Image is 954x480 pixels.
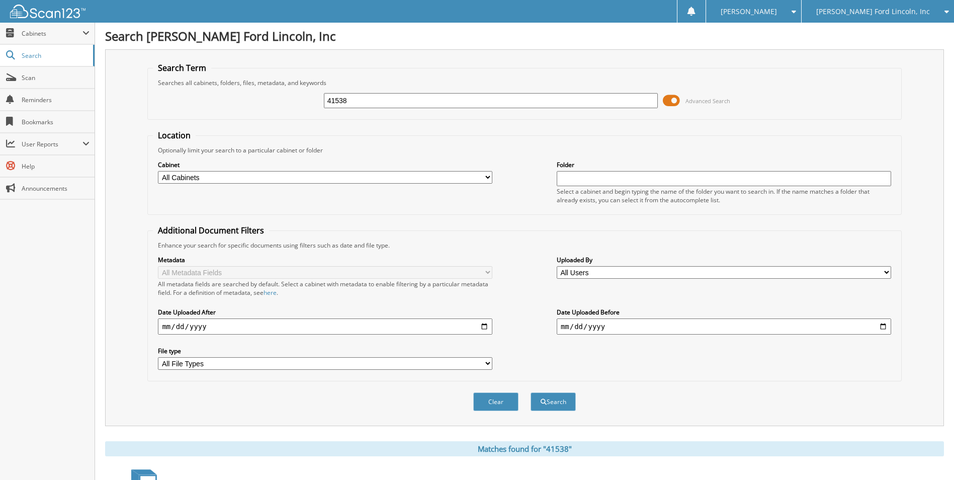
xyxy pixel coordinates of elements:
label: Date Uploaded Before [557,308,891,316]
span: Search [22,51,88,60]
span: Cabinets [22,29,82,38]
span: Advanced Search [685,97,730,105]
span: Announcements [22,184,90,193]
span: Help [22,162,90,171]
div: Enhance your search for specific documents using filters such as date and file type. [153,241,896,250]
span: [PERSON_NAME] [721,9,777,15]
span: Scan [22,73,90,82]
div: Optionally limit your search to a particular cabinet or folder [153,146,896,154]
input: start [158,318,492,335]
span: Reminders [22,96,90,104]
input: end [557,318,891,335]
label: Uploaded By [557,256,891,264]
legend: Location [153,130,196,141]
button: Search [531,392,576,411]
label: Cabinet [158,161,492,169]
legend: Additional Document Filters [153,225,269,236]
div: Matches found for "41538" [105,441,944,456]
img: scan123-logo-white.svg [10,5,85,18]
span: [PERSON_NAME] Ford Lincoln, Inc [816,9,930,15]
span: User Reports [22,140,82,148]
span: Bookmarks [22,118,90,126]
label: Date Uploaded After [158,308,492,316]
label: Folder [557,161,891,169]
div: All metadata fields are searched by default. Select a cabinet with metadata to enable filtering b... [158,280,492,297]
h1: Search [PERSON_NAME] Ford Lincoln, Inc [105,28,944,44]
a: here [264,288,277,297]
label: Metadata [158,256,492,264]
div: Select a cabinet and begin typing the name of the folder you want to search in. If the name match... [557,187,891,204]
button: Clear [473,392,518,411]
legend: Search Term [153,62,211,73]
label: File type [158,347,492,355]
div: Searches all cabinets, folders, files, metadata, and keywords [153,78,896,87]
